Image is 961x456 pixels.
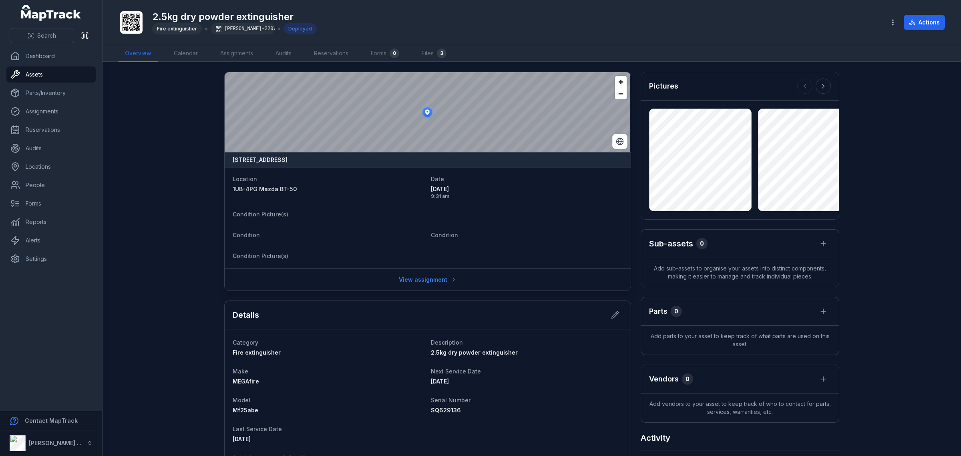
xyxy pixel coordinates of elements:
a: Overview [119,45,158,62]
span: Condition Picture(s) [233,252,288,259]
a: Audits [269,45,298,62]
span: 1UB-4PG Mazda BT-50 [233,186,297,192]
h3: Parts [649,306,667,317]
a: Parts/Inventory [6,85,96,101]
a: Settings [6,251,96,267]
span: Mf25abe [233,407,258,414]
div: 0 [696,238,708,249]
h2: Activity [641,432,670,444]
a: Reports [6,214,96,230]
span: Add parts to your asset to keep track of what parts are used on this asset. [641,326,839,355]
button: Zoom in [615,76,627,88]
span: Next Service Date [431,368,481,375]
span: Fire extinguisher [157,26,197,32]
a: Forms [6,196,96,212]
a: Audits [6,140,96,156]
h3: Pictures [649,81,678,92]
span: Add vendors to your asset to keep track of who to contact for parts, services, warranties, etc. [641,393,839,422]
span: Add sub-assets to organise your assets into distinct components, making it easier to manage and t... [641,258,839,287]
span: Category [233,339,258,346]
span: SQ629136 [431,407,461,414]
span: Condition Picture(s) [233,211,288,218]
strong: [PERSON_NAME] Air [29,440,84,446]
button: Actions [904,15,945,30]
span: Last Service Date [233,426,282,432]
button: Switch to Satellite View [612,134,627,149]
a: Reservations [6,122,96,138]
span: Condition [233,232,260,238]
span: Description [431,339,463,346]
span: Make [233,368,248,375]
a: Files3 [415,45,453,62]
span: 9:31 am [431,193,623,200]
span: Date [431,176,444,182]
a: View assignment [394,272,462,287]
strong: [STREET_ADDRESS] [233,156,287,164]
button: Zoom out [615,88,627,99]
span: Search [37,32,56,40]
span: Fire extinguisher [233,349,281,356]
time: 11/1/2025, 12:00:00 AM [431,378,449,385]
span: Model [233,397,250,404]
button: Search [10,28,74,43]
a: 1UB-4PG Mazda BT-50 [233,185,424,193]
span: [DATE] [431,185,623,193]
h1: 2.5kg dry powder extinguisher [152,10,317,23]
a: Calendar [167,45,204,62]
a: Assets [6,67,96,83]
span: [DATE] [233,436,251,442]
a: Locations [6,159,96,175]
div: Deployed [283,23,317,34]
span: Condition [431,232,458,238]
a: People [6,177,96,193]
span: Location [233,176,257,182]
span: 2.5kg dry powder extinguisher [431,349,518,356]
a: Reservations [308,45,355,62]
a: Assignments [6,103,96,119]
span: Serial Number [431,397,470,404]
div: 0 [671,306,682,317]
strong: Contact MapTrack [25,417,78,424]
h3: Vendors [649,373,679,385]
div: [PERSON_NAME]-2207 [211,23,275,34]
h2: Details [233,309,259,321]
div: 0 [390,48,399,58]
time: 9/30/2025, 9:31:11 AM [431,185,623,200]
time: 5/1/2025, 12:00:00 AM [233,436,251,442]
h2: Sub-assets [649,238,693,249]
span: MEGAfire [233,378,259,385]
a: Dashboard [6,48,96,64]
div: 3 [437,48,446,58]
div: 0 [682,373,693,385]
a: MapTrack [21,5,81,21]
canvas: Map [225,72,630,152]
a: Assignments [214,45,259,62]
a: Forms0 [364,45,406,62]
span: [DATE] [431,378,449,385]
a: Alerts [6,232,96,248]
